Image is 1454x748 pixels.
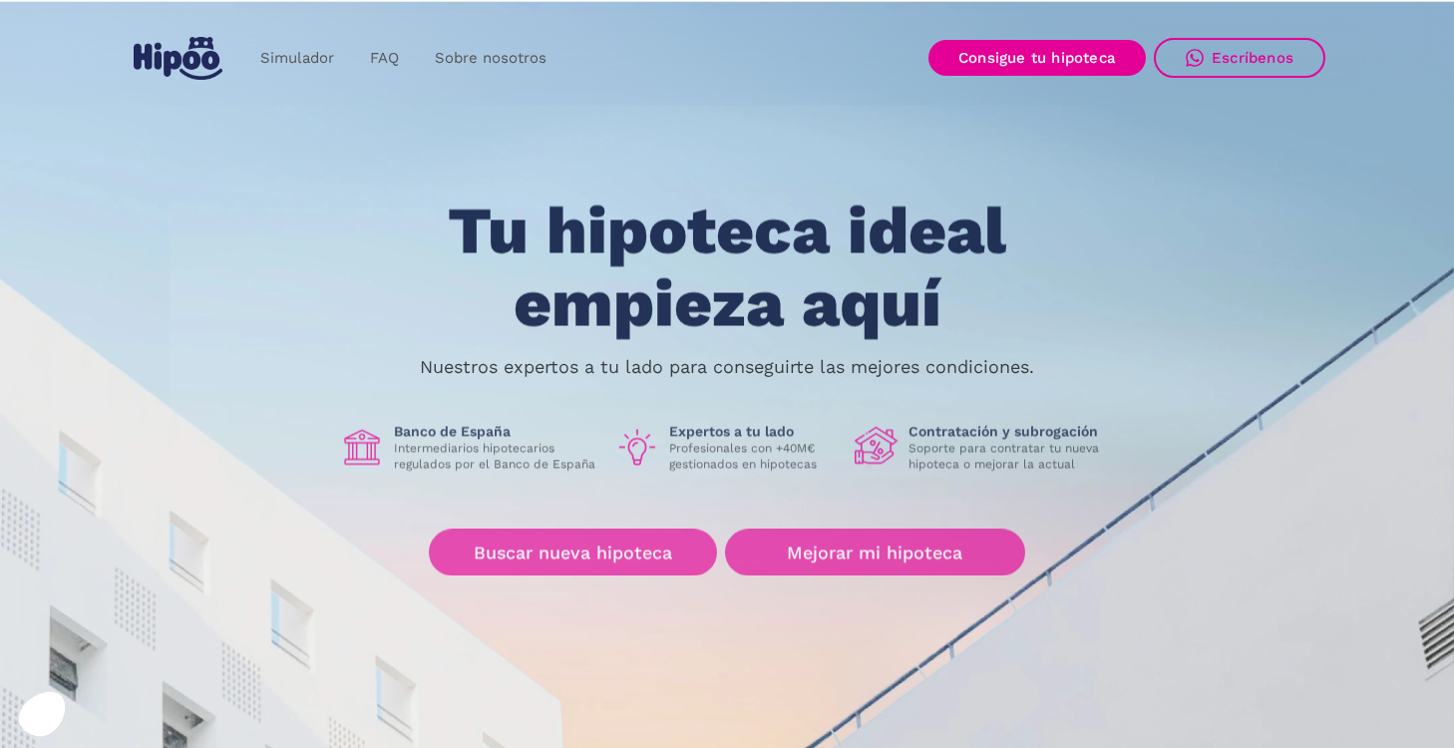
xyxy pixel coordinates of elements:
a: Escríbenos [1154,38,1325,78]
a: FAQ [352,39,417,78]
a: Mejorar mi hipoteca [725,530,1025,576]
h1: Tu hipoteca ideal empieza aquí [349,195,1105,340]
h1: Contratación y subrogación [909,423,1114,441]
p: Nuestros expertos a tu lado para conseguirte las mejores condiciones. [420,359,1034,375]
p: Profesionales con +40M€ gestionados en hipotecas [669,441,839,473]
a: Simulador [242,39,352,78]
a: Sobre nosotros [417,39,564,78]
p: Intermediarios hipotecarios regulados por el Banco de España [394,441,599,473]
a: home [129,29,226,88]
div: Escríbenos [1212,49,1293,67]
h1: Banco de España [394,423,599,441]
p: Soporte para contratar tu nueva hipoteca o mejorar la actual [909,441,1114,473]
a: Consigue tu hipoteca [928,40,1146,76]
h1: Expertos a tu lado [669,423,839,441]
a: Buscar nueva hipoteca [429,530,717,576]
